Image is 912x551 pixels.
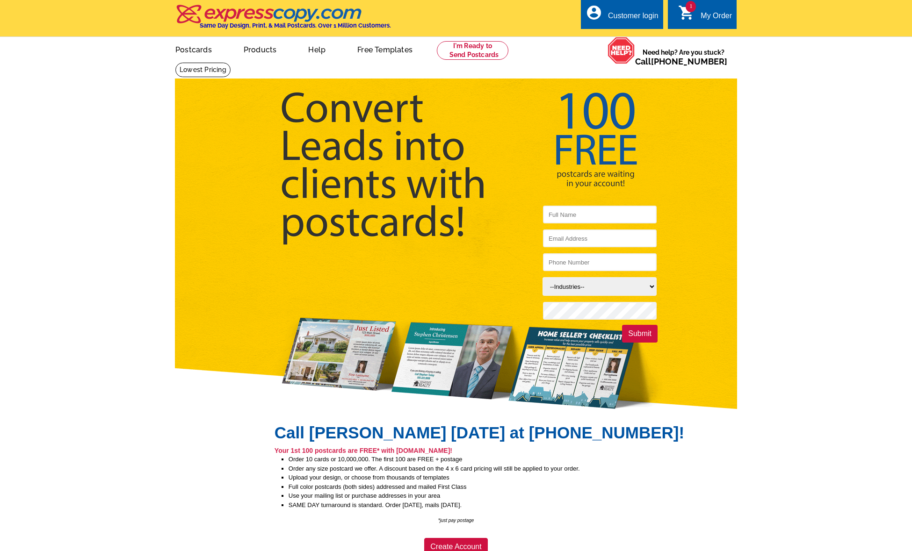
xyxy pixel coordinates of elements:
[586,10,659,22] a: account_circle Customer login
[678,4,695,21] i: shopping_cart
[651,57,727,66] a: [PHONE_NUMBER]
[289,464,684,473] li: Order any size postcard we offer. A discount based on the 4 x 6 card pricing will still be applie...
[289,473,684,482] li: Upload your design, or choose from thousands of templates
[586,4,602,21] i: account_circle
[289,482,684,492] li: Full color postcards (both sides) addressed and mailed First Class
[160,38,227,60] a: Postcards
[543,229,657,247] input: Email Address
[635,48,732,66] span: Need help? Are you stuck?
[686,1,696,12] span: 1
[275,423,684,443] h2: Call [PERSON_NAME] [DATE] at [PHONE_NUMBER]!
[200,22,391,29] h4: Same Day Design, Print, & Mail Postcards. Over 1 Million Customers.
[608,37,635,64] img: help
[438,518,474,523] span: *just pay postage
[635,57,727,66] span: Call
[678,10,732,22] a: 1 shopping_cart My Order
[543,206,657,223] input: Full Name
[622,325,658,343] button: Submit
[289,491,684,501] li: Use your mailing list or purchase addresses in your area
[608,12,659,25] div: Customer login
[289,455,684,464] li: Order 10 cards or 10,000,000. The first 100 are FREE + postage
[289,501,684,510] li: SAME DAY turnaround is standard. Order [DATE], mails [DATE].
[543,253,657,271] input: Phone Number
[229,38,292,60] a: Products
[275,446,684,455] h3: Your 1st 100 postcards are FREE* with [DOMAIN_NAME]!
[342,38,427,60] a: Free Templates
[701,12,732,25] div: My Order
[175,11,391,29] a: Same Day Design, Print, & Mail Postcards. Over 1 Million Customers.
[293,38,340,60] a: Help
